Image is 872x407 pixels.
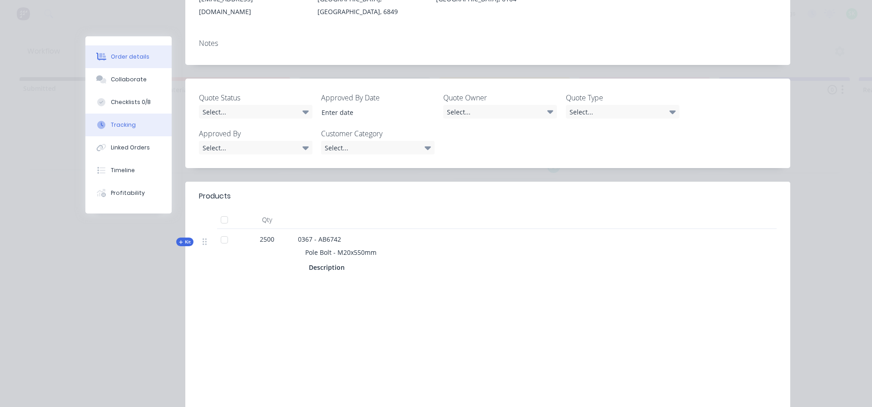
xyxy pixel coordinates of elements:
div: Order details [111,53,149,61]
button: Collaborate [85,68,172,91]
label: Approved By [199,128,312,139]
div: Qty [240,211,294,229]
span: Pole Bolt - M20x550mm [305,248,377,257]
span: 0367 - AB6742 [298,235,341,243]
label: Quote Status [199,92,312,103]
button: Order details [85,45,172,68]
div: Profitability [111,189,145,197]
div: Tracking [111,121,136,129]
button: Timeline [85,159,172,182]
div: Collaborate [111,75,147,84]
label: Approved By Date [321,92,435,103]
button: Linked Orders [85,136,172,159]
div: Select... [443,105,557,119]
button: Profitability [85,182,172,204]
div: Select... [566,105,679,119]
input: Enter date [315,105,428,119]
div: Notes [199,39,777,48]
div: Linked Orders [111,144,150,152]
div: Products [199,191,231,202]
div: Select... [321,141,435,154]
span: 2500 [260,234,274,244]
label: Customer Category [321,128,435,139]
button: Tracking [85,114,172,136]
span: Kit [179,238,191,245]
div: Checklists 0/8 [111,98,151,106]
div: Kit [176,238,193,246]
div: Description [309,261,348,274]
div: Timeline [111,166,135,174]
label: Quote Owner [443,92,557,103]
label: Quote Type [566,92,679,103]
button: Checklists 0/8 [85,91,172,114]
div: Select... [199,141,312,154]
div: Select... [199,105,312,119]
